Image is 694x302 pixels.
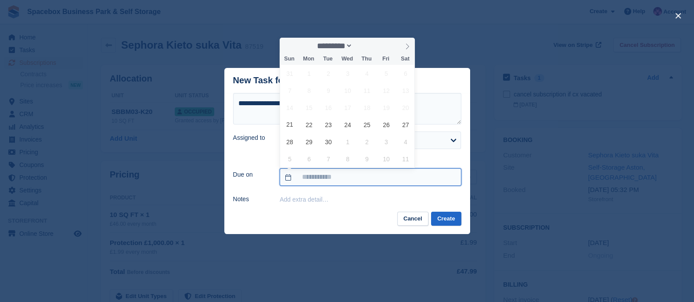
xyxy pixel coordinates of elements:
span: October 8, 2025 [339,150,356,167]
span: September 22, 2025 [301,116,318,133]
span: September 28, 2025 [281,133,298,150]
span: September 25, 2025 [358,116,375,133]
span: Thu [357,56,376,62]
span: September 7, 2025 [281,82,298,99]
span: Tue [318,56,338,62]
span: September 10, 2025 [339,82,356,99]
span: September 14, 2025 [281,99,298,116]
span: September 5, 2025 [378,65,395,82]
button: Create [431,212,461,226]
input: Year [352,41,380,50]
span: September 21, 2025 [281,116,298,133]
span: September 12, 2025 [378,82,395,99]
span: Sat [396,56,415,62]
span: September 1, 2025 [301,65,318,82]
span: October 2, 2025 [358,133,375,150]
span: Mon [299,56,318,62]
button: Cancel [397,212,428,226]
span: October 3, 2025 [378,133,395,150]
button: close [671,9,685,23]
span: September 16, 2025 [320,99,337,116]
span: October 9, 2025 [358,150,375,167]
span: September 30, 2025 [320,133,337,150]
span: October 6, 2025 [301,150,318,167]
span: September 9, 2025 [320,82,337,99]
span: September 23, 2025 [320,116,337,133]
span: October 11, 2025 [397,150,414,167]
span: Wed [338,56,357,62]
span: October 1, 2025 [339,133,356,150]
span: October 5, 2025 [281,150,298,167]
span: September 18, 2025 [358,99,375,116]
div: New Task for Subscription #87519 [233,75,375,85]
span: September 4, 2025 [358,65,375,82]
span: September 11, 2025 [358,82,375,99]
span: September 24, 2025 [339,116,356,133]
label: Due on [233,170,270,179]
span: September 26, 2025 [378,116,395,133]
span: August 31, 2025 [281,65,298,82]
span: September 2, 2025 [320,65,337,82]
span: September 6, 2025 [397,65,414,82]
span: September 20, 2025 [397,99,414,116]
span: September 8, 2025 [301,82,318,99]
span: Fri [376,56,396,62]
span: September 17, 2025 [339,99,356,116]
button: Add extra detail… [280,196,328,203]
span: September 29, 2025 [301,133,318,150]
span: September 27, 2025 [397,116,414,133]
span: September 19, 2025 [378,99,395,116]
span: Sun [280,56,299,62]
span: September 3, 2025 [339,65,356,82]
label: Assigned to [233,133,270,142]
span: September 13, 2025 [397,82,414,99]
span: October 4, 2025 [397,133,414,150]
span: October 7, 2025 [320,150,337,167]
label: Notes [233,195,270,204]
select: Month [314,41,353,50]
span: October 10, 2025 [378,150,395,167]
span: September 15, 2025 [301,99,318,116]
